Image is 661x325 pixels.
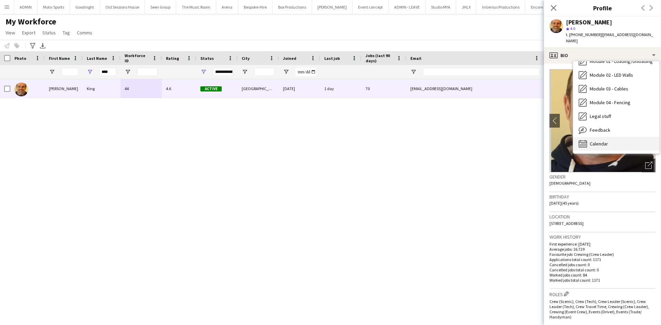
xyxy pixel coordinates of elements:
input: Joined Filter Input [295,68,316,76]
span: Email [410,56,421,61]
span: Active [200,86,222,91]
span: Export [22,30,35,36]
a: Status [40,28,59,37]
div: 1 day [320,79,361,98]
div: Module 03 - Cables [573,82,659,96]
div: 44 [120,79,162,98]
a: Comms [74,28,95,37]
span: Last Name [87,56,107,61]
div: Calendar [573,137,659,151]
div: [PERSON_NAME] [45,79,83,98]
p: Worked jobs count: 84 [549,272,655,278]
button: Event concept [353,0,389,14]
h3: Birthday [549,194,655,200]
button: Studio MYA [426,0,456,14]
div: 70 [361,79,406,98]
div: Legal stuff [573,109,659,123]
span: [DATE] (45 years) [549,201,579,206]
img: Crew avatar or photo [549,69,655,172]
span: Workforce ID [125,53,149,63]
input: Workforce ID Filter Input [137,68,158,76]
span: Rating [166,56,179,61]
div: [GEOGRAPHIC_DATA] [238,79,279,98]
span: Calendar [590,141,608,147]
span: Photo [14,56,26,61]
app-action-btn: Export XLSX [39,42,47,50]
div: 4.6 [162,79,196,98]
span: 4.6 [570,26,575,31]
span: Module 02 - LED Walls [590,72,633,78]
button: Open Filter Menu [200,69,207,75]
button: Open Filter Menu [49,69,55,75]
a: View [3,28,18,37]
div: [EMAIL_ADDRESS][DOMAIN_NAME] [406,79,544,98]
span: Jobs (last 90 days) [366,53,394,63]
div: [DATE] [279,79,320,98]
button: Open Filter Menu [125,69,131,75]
h3: Location [549,214,655,220]
button: Open Filter Menu [242,69,248,75]
span: First Name [49,56,70,61]
div: Feedback [573,123,659,137]
button: ADMIN [14,0,38,14]
span: Last job [324,56,340,61]
input: Email Filter Input [423,68,540,76]
button: Open Filter Menu [410,69,417,75]
button: Seen Group [145,0,176,14]
p: Worked jobs total count: 1171 [549,278,655,283]
button: Old Sessions House [100,0,145,14]
app-action-btn: Advanced filters [29,42,37,50]
button: InGenius Productions [476,0,525,14]
span: [DEMOGRAPHIC_DATA] [549,181,590,186]
span: | [EMAIL_ADDRESS][DOMAIN_NAME] [566,32,653,43]
button: Arena [216,0,238,14]
div: [PERSON_NAME] [566,19,612,25]
span: View [6,30,15,36]
div: Module 02 - LED Walls [573,68,659,82]
button: Box Productions [273,0,312,14]
input: First Name Filter Input [61,68,78,76]
span: Legal stuff [590,113,611,119]
img: Shane King [14,83,28,96]
button: Bespoke-Hire [238,0,273,14]
input: City Filter Input [254,68,275,76]
button: Goodnight [70,0,100,14]
p: First experience: [DATE] [549,241,655,247]
div: Open photos pop-in [642,159,655,172]
button: Open Filter Menu [87,69,93,75]
span: Crew (Scenic), Crew (Tech), Crew Leader (Scenic), Crew Leader (Tech), Crew Travel Time, Crewing (... [549,299,649,319]
div: King [83,79,120,98]
span: Module 04 - Fencing [590,99,630,106]
button: The Music Room [176,0,216,14]
div: Module 04 - Fencing [573,96,659,109]
h3: Gender [549,174,655,180]
p: Applications total count: 1171 [549,257,655,262]
h3: Roles [549,290,655,297]
span: My Workforce [6,17,56,27]
span: Status [42,30,56,36]
button: Encore Global [525,0,561,14]
a: Tag [60,28,73,37]
p: Cancelled jobs total count: 0 [549,267,655,272]
p: Favourite job: Crewing (Crew Leader) [549,252,655,257]
span: t. [PHONE_NUMBER] [566,32,602,37]
span: Comms [77,30,92,36]
p: Average jobs: 16.729 [549,247,655,252]
span: City [242,56,250,61]
span: Feedback [590,127,610,133]
span: Tag [63,30,70,36]
p: Cancelled jobs count: 0 [549,262,655,267]
span: Module 03 - Cables [590,86,628,92]
span: Joined [283,56,296,61]
button: Open Filter Menu [283,69,289,75]
input: Last Name Filter Input [99,68,116,76]
span: Status [200,56,214,61]
a: Export [19,28,38,37]
span: Module 01 - Loading/Unloading [590,58,653,64]
div: Module 01 - Loading/Unloading [573,54,659,68]
h3: Profile [544,3,661,12]
span: [STREET_ADDRESS] [549,221,584,226]
button: [PERSON_NAME] [312,0,353,14]
button: JHLX [456,0,476,14]
h3: Work history [549,234,655,240]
